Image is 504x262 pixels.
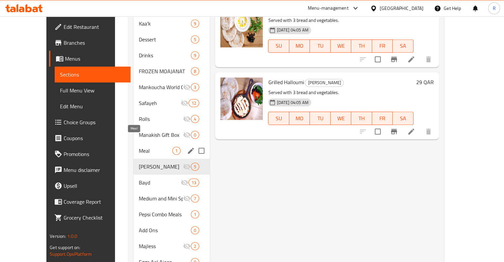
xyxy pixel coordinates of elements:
[49,35,131,51] a: Branches
[60,86,125,94] span: Full Menu View
[191,51,199,59] div: items
[139,131,183,139] span: Manakish Gift Box
[420,51,436,67] button: delete
[189,100,199,106] span: 12
[139,99,181,107] span: Safayeh
[393,112,413,125] button: SA
[64,23,125,31] span: Edit Restaurant
[191,83,199,91] div: items
[139,194,183,202] span: Medium and Mini Special Order
[310,39,330,53] button: TU
[331,39,351,53] button: WE
[191,210,199,218] div: items
[183,242,191,250] svg: Inactive section
[351,39,372,53] button: TH
[191,226,199,234] div: items
[289,112,310,125] button: MO
[139,242,183,250] span: Majless
[492,5,495,12] span: R
[407,128,415,135] a: Edit menu item
[55,82,131,98] a: Full Menu View
[134,159,210,175] div: [PERSON_NAME]5
[134,95,210,111] div: Safayeh12
[220,78,263,120] img: Grilled Halloumi
[371,125,385,138] span: Select to update
[380,5,423,12] div: [GEOGRAPHIC_DATA]
[371,52,385,66] span: Select to update
[268,77,304,87] span: Grilled Halloumi
[64,214,125,222] span: Grocery Checklist
[333,41,349,51] span: WE
[395,114,411,123] span: SA
[191,132,199,138] span: 0
[183,115,191,123] svg: Inactive section
[292,114,307,123] span: MO
[134,31,210,47] div: Dessert5
[64,134,125,142] span: Coupons
[64,166,125,174] span: Menu disclaimer
[139,20,191,27] span: Kaa'k
[271,114,286,123] span: SU
[64,118,125,126] span: Choice Groups
[49,162,131,178] a: Menu disclaimer
[191,35,199,43] div: items
[134,127,210,143] div: Manakish Gift Box0
[191,36,199,43] span: 5
[375,114,390,123] span: FR
[64,182,125,190] span: Upsell
[139,51,191,59] div: Drinks
[333,114,349,123] span: WE
[183,83,191,91] svg: Inactive section
[65,55,125,63] span: Menus
[139,179,181,186] span: Bayd
[372,112,393,125] button: FR
[139,35,191,43] div: Dessert
[191,195,199,202] span: 7
[139,115,183,123] span: Rolls
[50,250,92,258] a: Support.OpsPlatform
[49,178,131,194] a: Upsell
[139,226,191,234] span: Add Ons
[191,84,199,90] span: 3
[191,163,199,171] div: items
[134,190,210,206] div: Medium and Mini Special Order7
[189,179,199,186] div: items
[134,222,210,238] div: Add Ons0
[139,210,191,218] span: Pepsi Combo Meals
[312,41,328,51] span: TU
[64,39,125,47] span: Branches
[183,163,191,171] svg: Inactive section
[274,99,311,106] span: [DATE] 04:05 AM
[395,41,411,51] span: SA
[189,180,199,186] span: 13
[67,232,78,240] span: 1.0.0
[139,67,191,75] div: FROZEN MOAJANAT
[312,114,328,123] span: TU
[134,143,210,159] div: Meal1edit
[50,232,66,240] span: Version:
[49,194,131,210] a: Coverage Report
[139,83,183,91] span: Mankoucha World Cup Box
[134,175,210,190] div: Bayd13
[305,79,343,86] span: [PERSON_NAME]
[372,39,393,53] button: FR
[393,39,413,53] button: SA
[134,111,210,127] div: Rolls4
[64,198,125,206] span: Coverage Report
[50,243,80,252] span: Get support on:
[181,179,189,186] svg: Inactive section
[191,21,199,27] span: 9
[134,63,210,79] div: FROZEN MOAJANAT8
[420,124,436,139] button: delete
[49,210,131,226] a: Grocery Checklist
[271,41,286,51] span: SU
[191,52,199,59] span: 9
[134,206,210,222] div: Pepsi Combo Meals1
[375,41,390,51] span: FR
[268,88,413,97] p: Served with 3 bread and vegetables.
